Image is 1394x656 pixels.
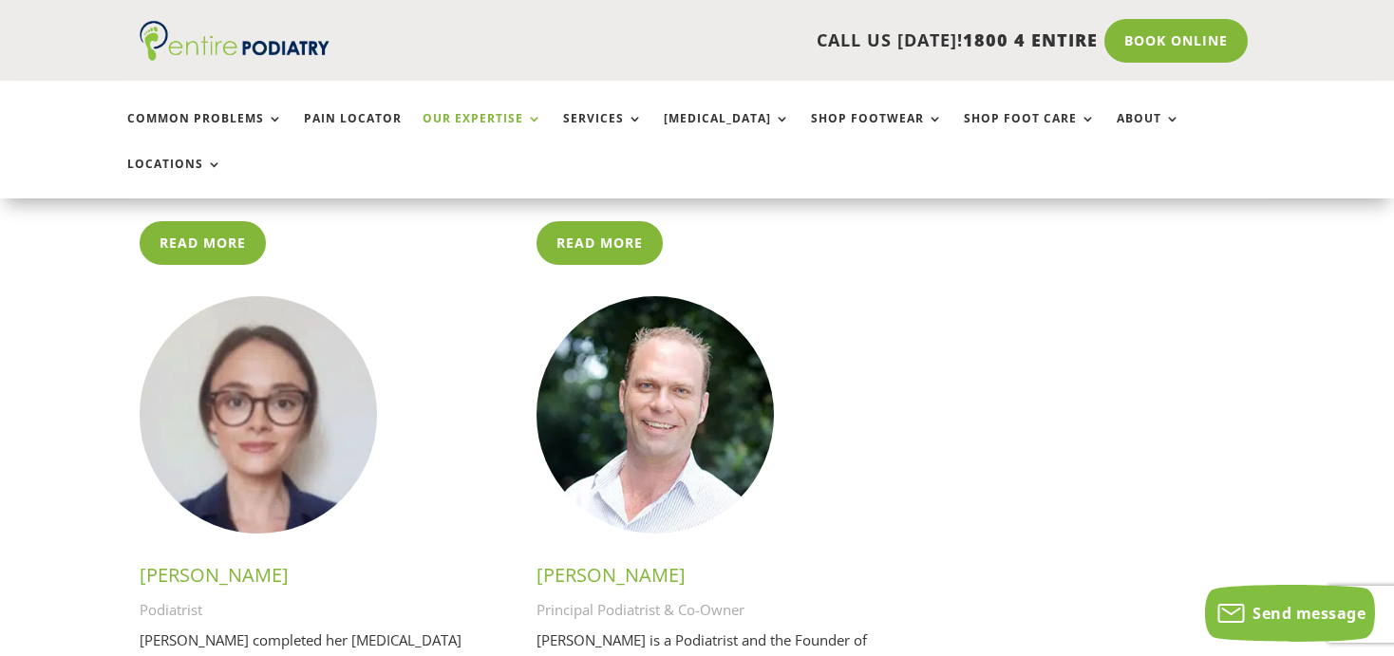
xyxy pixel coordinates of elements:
a: Read More [140,221,266,265]
img: Caris Galvin-Hughes [140,296,377,534]
a: Book Online [1104,19,1248,63]
p: Podiatrist [140,598,475,629]
a: About [1117,112,1180,153]
a: Services [563,112,643,153]
p: CALL US [DATE]! [396,28,1098,53]
p: Principal Podiatrist & Co-Owner [537,598,872,629]
img: logo (1) [140,21,330,61]
a: Read More [537,221,663,265]
h3: [PERSON_NAME] [140,562,475,598]
a: Our Expertise [423,112,542,153]
a: Shop Foot Care [964,112,1096,153]
a: Common Problems [127,112,283,153]
button: Send message [1205,585,1375,642]
h3: [PERSON_NAME] [537,562,872,598]
a: Entire Podiatry [140,46,330,65]
a: [MEDICAL_DATA] [664,112,790,153]
a: Pain Locator [304,112,402,153]
img: Chris Hope [537,296,774,534]
span: Send message [1253,603,1366,624]
a: Shop Footwear [811,112,943,153]
span: 1800 4 ENTIRE [963,28,1098,51]
a: Locations [127,158,222,198]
